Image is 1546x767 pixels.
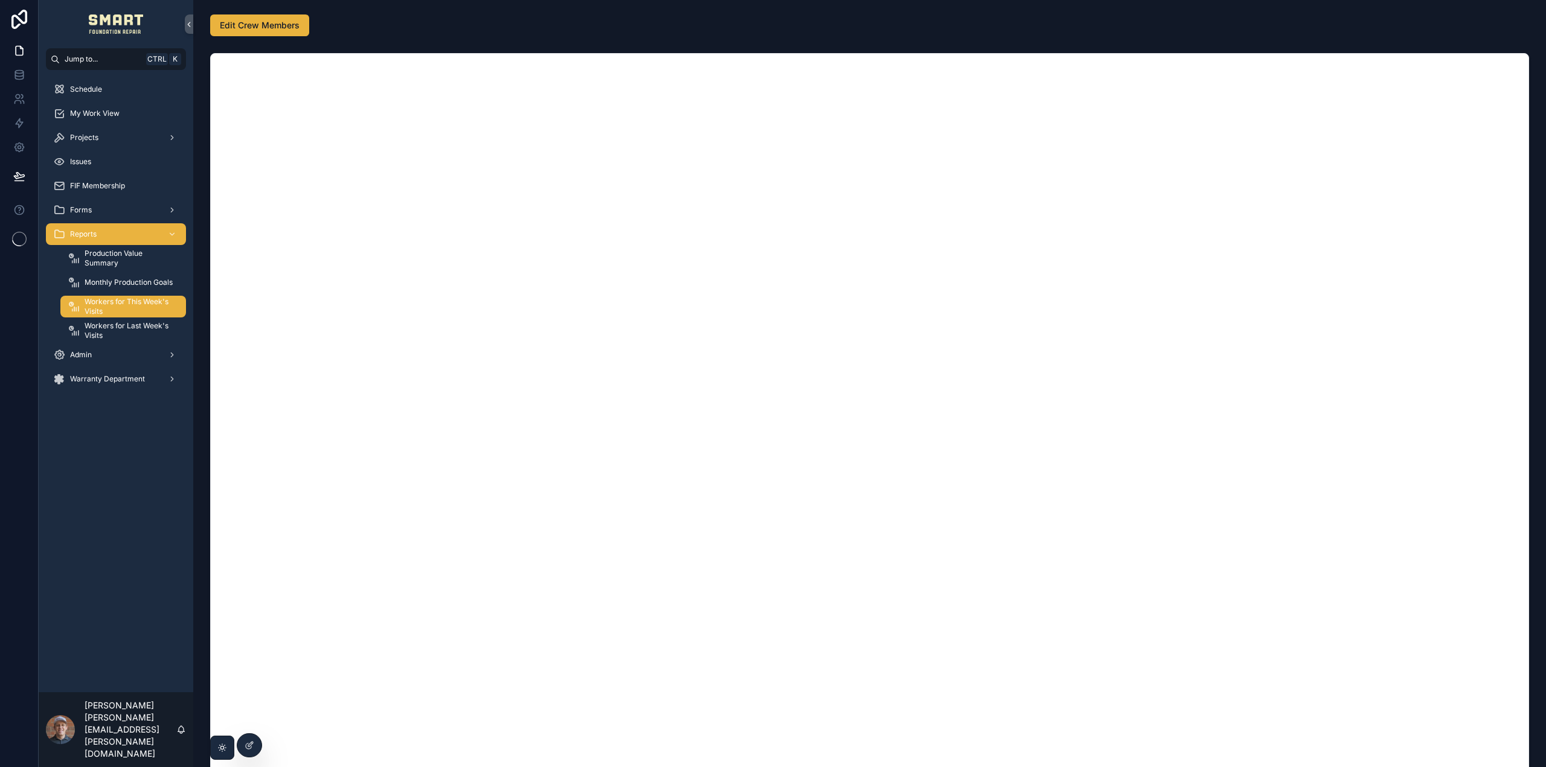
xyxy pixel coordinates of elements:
[60,296,186,317] a: Workers for This Week's Visits
[210,14,309,36] button: Edit Crew Members
[39,70,193,406] div: scrollable content
[46,368,186,390] a: Warranty Department
[46,175,186,197] a: FIF Membership
[70,181,125,191] span: FIF Membership
[170,54,180,64] span: K
[60,320,186,342] a: Workers for Last Week's Visits
[85,699,176,760] p: [PERSON_NAME] [PERSON_NAME][EMAIL_ADDRESS][PERSON_NAME][DOMAIN_NAME]
[70,350,92,360] span: Admin
[46,127,186,148] a: Projects
[85,278,173,287] span: Monthly Production Goals
[89,14,144,34] img: App logo
[46,48,186,70] button: Jump to...CtrlK
[70,229,97,239] span: Reports
[46,78,186,100] a: Schedule
[70,205,92,215] span: Forms
[46,344,186,366] a: Admin
[85,297,174,316] span: Workers for This Week's Visits
[70,84,102,94] span: Schedule
[46,151,186,173] a: Issues
[46,223,186,245] a: Reports
[85,321,174,340] span: Workers for Last Week's Visits
[60,247,186,269] a: Production Value Summary
[70,109,120,118] span: My Work View
[65,54,141,64] span: Jump to...
[60,272,186,293] a: Monthly Production Goals
[46,103,186,124] a: My Work View
[220,19,300,31] span: Edit Crew Members
[146,53,168,65] span: Ctrl
[70,133,98,142] span: Projects
[70,157,91,167] span: Issues
[85,249,174,268] span: Production Value Summary
[70,374,145,384] span: Warranty Department
[46,199,186,221] a: Forms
